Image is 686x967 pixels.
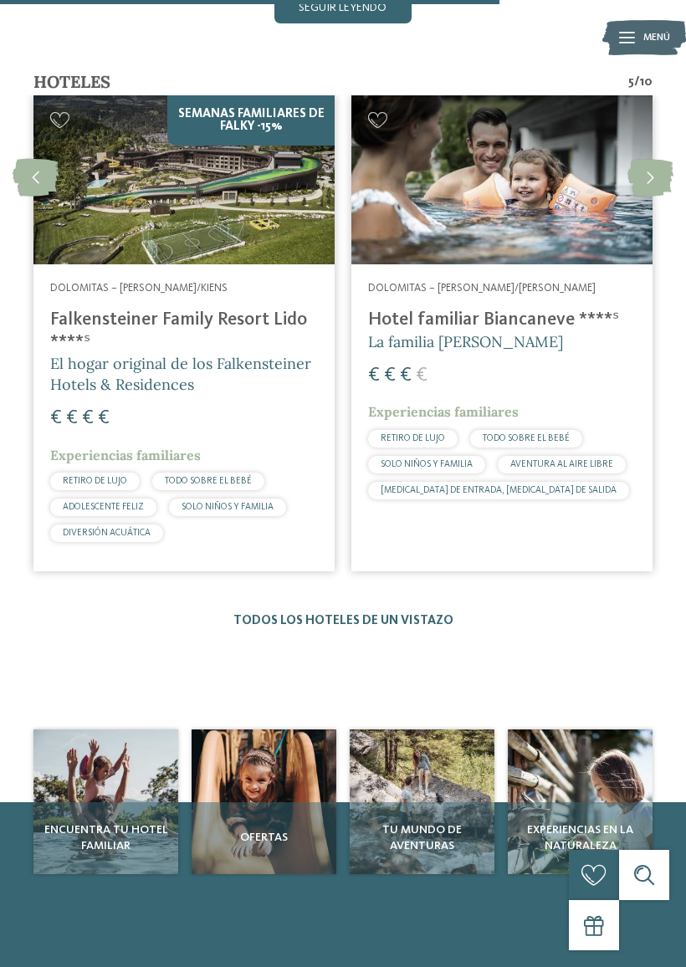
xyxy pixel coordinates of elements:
font: € [400,366,412,386]
font: seguir leyendo [299,2,387,13]
font: Experiencias familiares [368,403,519,420]
img: Hoteles familiares en los Dolomitas: vacaciones en el reino de las Montañas Pálidas [192,729,336,874]
font: € [384,366,396,386]
font: AVENTURA AL AIRE LIBRE [510,460,613,469]
font: TODO SOBRE EL BEBÉ [165,477,252,486]
font: € [368,366,380,386]
font: SOLO NIÑOS Y FAMILIA [381,460,473,469]
font: Experiencias en la naturaleza [527,824,633,852]
font: € [66,408,78,428]
font: 10 [640,76,653,89]
img: Hoteles familiares en el sur de Tirol [602,17,686,59]
font: Falkensteiner Family Resort Lido ****ˢ [50,310,307,350]
font: Tu mundo de aventuras [382,824,462,852]
font: / [634,76,640,89]
font: € [82,408,94,428]
font: Menú [643,33,670,43]
font: RETIRO DE LUJO [63,477,127,486]
font: Encuentra tu hotel familiar [44,824,168,852]
a: Hoteles familiares en los Dolomitas: vacaciones en el reino de las Montañas Pálidas Experiencias ... [508,729,653,874]
font: Hotel familiar Biancaneve ****ˢ [368,310,619,329]
a: Hoteles familiares en los Dolomitas: vacaciones en el reino de las Montañas Pálidas Tu mundo de a... [350,729,494,874]
img: Hoteles familiares en los Dolomitas: vacaciones en el reino de las Montañas Pálidas [508,729,653,874]
font: La familia [PERSON_NAME] [368,332,563,351]
font: Dolomitas – [PERSON_NAME]/[PERSON_NAME] [368,283,596,294]
a: Hoteles familiares en los Dolomitas: vacaciones en el reino de las Montañas Pálidas Dolomitas – [... [351,95,653,571]
font: € [50,408,62,428]
font: Dolomitas – [PERSON_NAME]/Kiens [50,283,228,294]
font: Ofertas [240,831,288,843]
img: Hoteles familiares en los Dolomitas: vacaciones en el reino de las Montañas Pálidas [350,729,494,874]
a: Hoteles familiares en los Dolomitas: vacaciones en el reino de las Montañas Pálidas Encuentra tu ... [33,729,178,874]
font: Hoteles [33,71,110,92]
font: TODO SOBRE EL BEBÉ [483,434,570,443]
a: Hoteles familiares en los Dolomitas: vacaciones en el reino de las Montañas Pálidas Semanas famil... [33,95,335,571]
font: El hogar original de los Falkensteiner Hotels & Residences [50,354,311,394]
font: € [416,366,427,386]
img: Hoteles familiares en los Dolomitas: vacaciones en el reino de las Montañas Pálidas [33,729,178,874]
font: SOLO NIÑOS Y FAMILIA [182,503,274,512]
font: [MEDICAL_DATA] DE ENTRADA, [MEDICAL_DATA] DE SALIDA [381,486,617,495]
font: DIVERSIÓN ACUÁTICA [63,529,151,538]
font: Experiencias familiares [50,447,201,463]
font: 5 [628,76,634,89]
font: RETIRO DE LUJO [381,434,445,443]
font: ADOLESCENTE FELIZ [63,503,144,512]
a: Todos los hoteles de un vistazo [233,615,453,627]
a: Hoteles familiares en los Dolomitas: vacaciones en el reino de las Montañas Pálidas Ofertas [192,729,336,874]
font: € [98,408,110,428]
